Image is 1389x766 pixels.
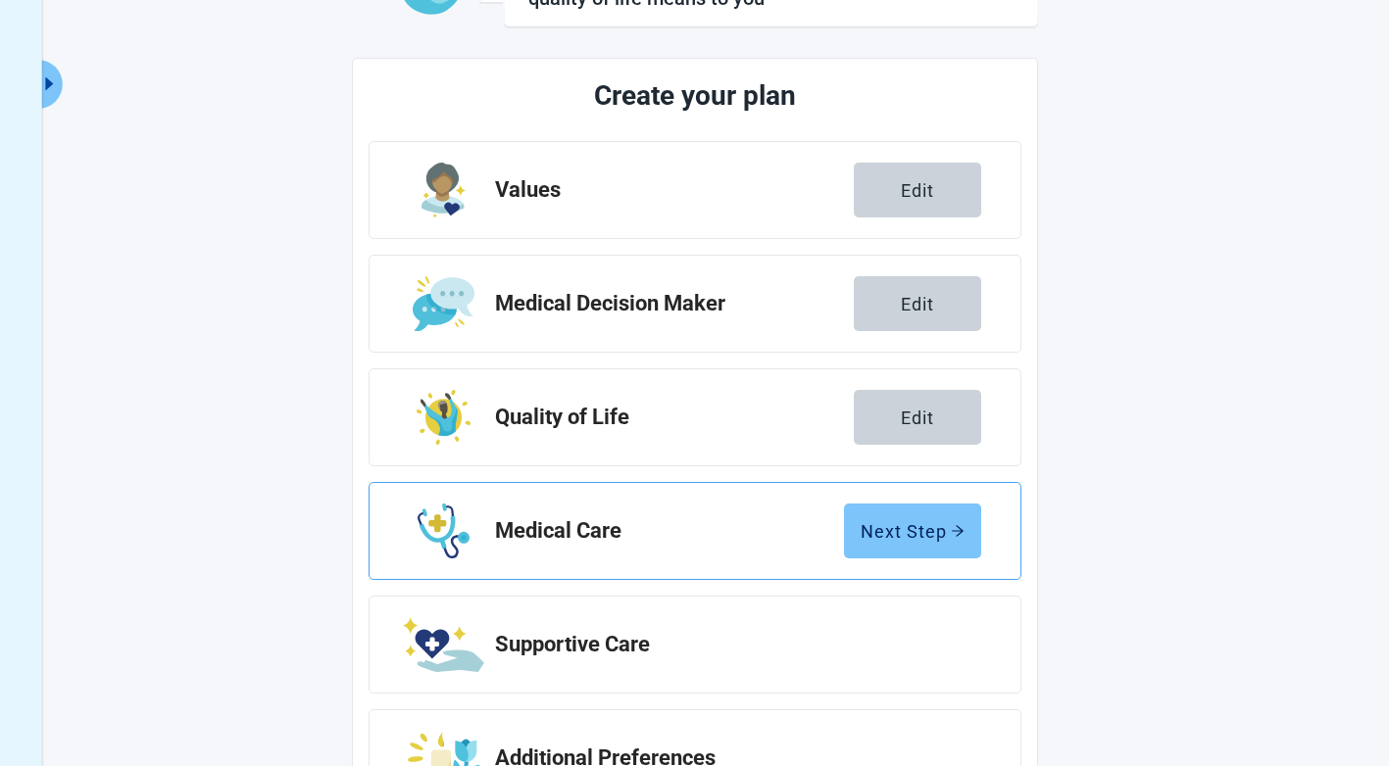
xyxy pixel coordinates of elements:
[844,503,981,558] button: Next Steparrow-right
[854,390,981,445] button: Edit
[442,74,948,118] h1: Create your plan
[854,276,981,331] button: Edit
[417,390,471,445] img: Step Icon
[861,521,965,541] div: Next Step
[495,292,854,315] h2: Medical Decision Maker
[901,294,934,313] div: Edit
[495,178,854,202] h2: Values
[901,407,934,427] div: Edit
[901,180,934,200] div: Edit
[495,406,854,429] h2: Quality of Life
[403,617,484,672] img: Step Icon
[422,163,466,217] img: Step Icon
[854,163,981,217] button: Edit
[495,519,844,543] h2: Medical Care
[418,503,470,558] img: Step Icon
[413,276,474,331] img: Step Icon
[40,74,59,93] span: caret-right
[951,524,965,538] span: arrow-right
[38,60,63,109] button: Expand menu
[495,633,966,656] h2: Supportive Care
